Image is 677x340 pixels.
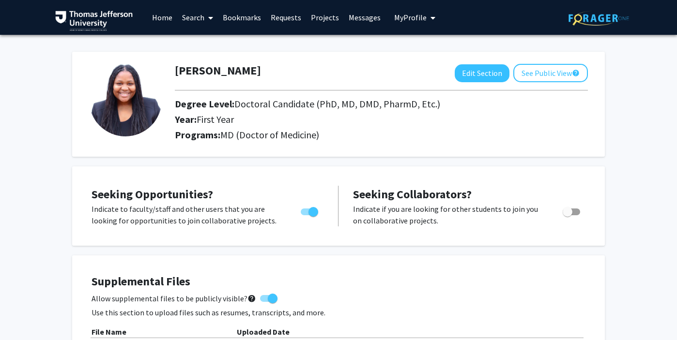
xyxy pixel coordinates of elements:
[455,64,509,82] button: Edit Section
[234,98,440,110] span: Doctoral Candidate (PhD, MD, DMD, PharmD, Etc.)
[218,0,266,34] a: Bookmarks
[247,293,256,304] mat-icon: help
[7,296,41,333] iframe: Chat
[175,129,588,141] h2: Programs:
[147,0,177,34] a: Home
[394,13,427,22] span: My Profile
[92,275,585,289] h4: Supplemental Files
[175,64,261,78] h1: [PERSON_NAME]
[92,293,256,304] span: Allow supplemental files to be publicly visible?
[220,129,319,141] span: MD (Doctor of Medicine)
[177,0,218,34] a: Search
[237,327,290,337] b: Uploaded Date
[175,98,514,110] h2: Degree Level:
[92,187,213,202] span: Seeking Opportunities?
[353,187,472,202] span: Seeking Collaborators?
[297,203,323,218] div: Toggle
[175,114,514,125] h2: Year:
[569,11,629,26] img: ForagerOne Logo
[572,67,580,79] mat-icon: help
[92,327,126,337] b: File Name
[306,0,344,34] a: Projects
[89,64,162,136] img: Profile Picture
[266,0,306,34] a: Requests
[197,113,234,125] span: First Year
[559,203,585,218] div: Toggle
[344,0,385,34] a: Messages
[92,307,585,318] p: Use this section to upload files such as resumes, transcripts, and more.
[353,203,544,226] p: Indicate if you are looking for other students to join you on collaborative projects.
[92,203,282,226] p: Indicate to faculty/staff and other users that you are looking for opportunities to join collabor...
[55,11,133,31] img: Thomas Jefferson University Logo
[513,64,588,82] button: See Public View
